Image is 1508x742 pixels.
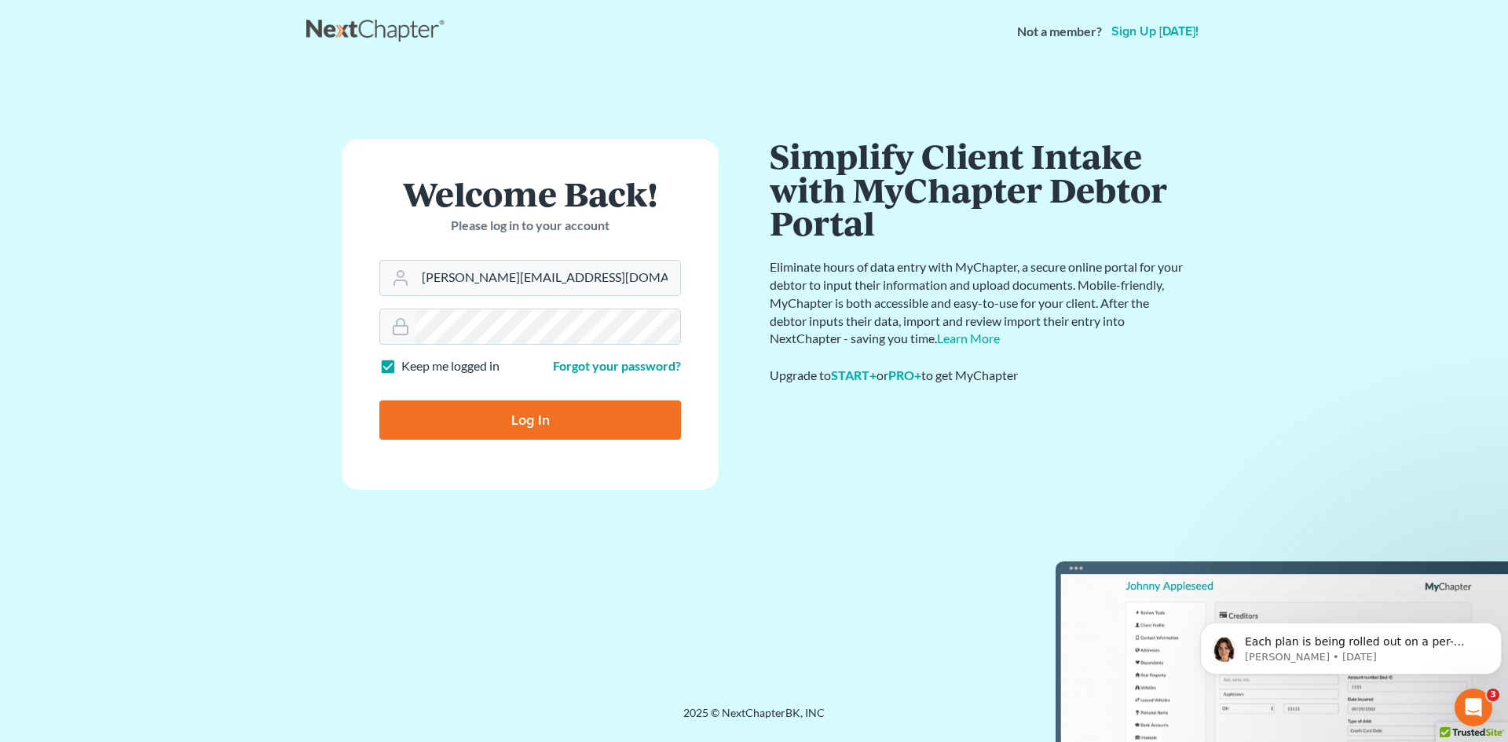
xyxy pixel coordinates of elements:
a: PRO+ [888,367,921,382]
div: 2025 © NextChapterBK, INC [306,705,1202,733]
a: Forgot your password? [553,358,681,373]
iframe: Intercom notifications message [1194,590,1508,700]
p: Eliminate hours of data entry with MyChapter, a secure online portal for your debtor to input the... [770,258,1186,348]
div: Upgrade to or to get MyChapter [770,367,1186,385]
a: START+ [831,367,877,382]
a: Learn More [937,331,1000,345]
p: Message from Emma, sent 2w ago [51,60,288,75]
h1: Simplify Client Intake with MyChapter Debtor Portal [770,139,1186,239]
span: 3 [1487,689,1499,701]
h1: Welcome Back! [379,177,681,210]
input: Log In [379,400,681,440]
iframe: Intercom live chat [1455,689,1492,726]
input: Email Address [415,261,680,295]
p: Please log in to your account [379,217,681,235]
a: Sign up [DATE]! [1108,25,1202,38]
strong: Not a member? [1017,23,1102,41]
label: Keep me logged in [401,357,500,375]
span: Each plan is being rolled out on a per-district basis. Once your district's plan is available you... [51,46,287,167]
